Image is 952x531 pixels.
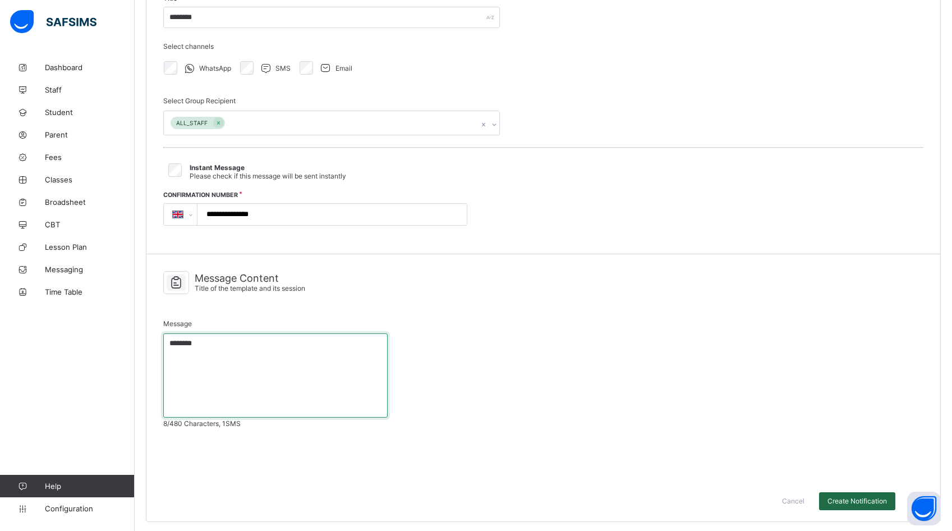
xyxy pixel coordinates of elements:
[163,42,214,51] span: Select channels
[190,172,346,180] span: Please check if this message will be sent instantly
[827,497,887,505] span: Create Notification
[171,117,213,130] div: ALL_STAFF
[45,504,134,513] span: Configuration
[45,130,135,139] span: Parent
[275,64,291,72] span: SMS
[45,287,135,296] span: Time Table
[195,272,305,284] span: Message Content
[190,163,245,172] span: Instant Message
[10,10,96,34] img: safsims
[335,64,352,72] span: Email
[163,191,238,199] label: Confirmation Number
[45,265,135,274] span: Messaging
[45,242,135,251] span: Lesson Plan
[163,97,236,105] span: Select Group Recipient
[782,497,804,505] span: Cancel
[45,482,134,491] span: Help
[195,284,305,292] span: Title of the template and its session
[907,492,941,525] button: Open asap
[163,319,192,328] span: Message
[45,153,135,162] span: Fees
[45,220,135,229] span: CBT
[45,198,135,207] span: Broadsheet
[45,63,135,72] span: Dashboard
[199,64,231,72] span: WhatsApp
[163,419,923,428] span: 8 /480 Characters, 1 SMS
[45,108,135,117] span: Student
[45,85,135,94] span: Staff
[45,175,135,184] span: Classes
